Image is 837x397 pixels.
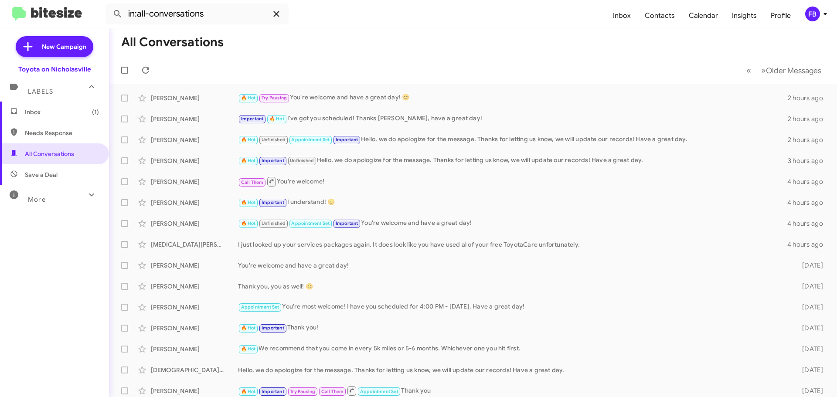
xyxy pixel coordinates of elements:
[241,389,256,394] span: 🔥 Hot
[241,137,256,143] span: 🔥 Hot
[241,158,256,163] span: 🔥 Hot
[241,95,256,101] span: 🔥 Hot
[25,170,58,179] span: Save a Deal
[788,136,830,144] div: 2 hours ago
[291,137,330,143] span: Appointment Set
[25,129,99,137] span: Needs Response
[321,389,344,394] span: Call Them
[766,66,821,75] span: Older Messages
[238,344,788,354] div: We recommend that you come in every 5k miles or 5-6 months. Whichever one you hit first.
[42,42,86,51] span: New Campaign
[151,366,238,374] div: [DEMOGRAPHIC_DATA][PERSON_NAME]
[787,240,830,249] div: 4 hours ago
[262,389,284,394] span: Important
[741,61,756,79] button: Previous
[682,3,725,28] a: Calendar
[290,389,315,394] span: Try Pausing
[805,7,820,21] div: FB
[788,366,830,374] div: [DATE]
[262,158,284,163] span: Important
[788,387,830,395] div: [DATE]
[788,115,830,123] div: 2 hours ago
[241,304,279,310] span: Appointment Set
[238,93,788,103] div: You're welcome and have a great day! 😊
[336,137,358,143] span: Important
[238,197,787,207] div: I understand! 😊
[787,219,830,228] div: 4 hours ago
[788,94,830,102] div: 2 hours ago
[756,61,827,79] button: Next
[151,240,238,249] div: [MEDICAL_DATA][PERSON_NAME]
[105,3,289,24] input: Search
[238,282,788,291] div: Thank you, you as well! 😊
[238,302,788,312] div: You're most welcome! I have you scheduled for 4:00 PM - [DATE]. Have a great day!
[151,261,238,270] div: [PERSON_NAME]
[788,261,830,270] div: [DATE]
[788,324,830,333] div: [DATE]
[761,65,766,76] span: »
[788,345,830,353] div: [DATE]
[241,116,264,122] span: Important
[151,219,238,228] div: [PERSON_NAME]
[241,346,256,352] span: 🔥 Hot
[238,366,788,374] div: Hello, we do apologize for the message. Thanks for letting us know, we will update our records! H...
[788,282,830,291] div: [DATE]
[238,385,788,396] div: Thank you
[151,345,238,353] div: [PERSON_NAME]
[25,108,99,116] span: Inbox
[746,65,751,76] span: «
[92,108,99,116] span: (1)
[262,200,284,205] span: Important
[262,325,284,331] span: Important
[151,324,238,333] div: [PERSON_NAME]
[151,136,238,144] div: [PERSON_NAME]
[28,88,53,95] span: Labels
[121,35,224,49] h1: All Conversations
[238,261,788,270] div: You're welcome and have a great day!
[151,115,238,123] div: [PERSON_NAME]
[241,200,256,205] span: 🔥 Hot
[360,389,398,394] span: Appointment Set
[269,116,284,122] span: 🔥 Hot
[241,180,264,185] span: Call Them
[606,3,638,28] a: Inbox
[336,221,358,226] span: Important
[238,114,788,124] div: I've got you scheduled! Thanks [PERSON_NAME], have a great day!
[151,156,238,165] div: [PERSON_NAME]
[238,176,787,187] div: You're welcome!
[262,137,286,143] span: Unfinished
[638,3,682,28] a: Contacts
[291,221,330,226] span: Appointment Set
[25,149,74,158] span: All Conversations
[151,303,238,312] div: [PERSON_NAME]
[151,282,238,291] div: [PERSON_NAME]
[764,3,798,28] a: Profile
[238,135,788,145] div: Hello, we do apologize for the message. Thanks for letting us know, we will update our records! H...
[742,61,827,79] nav: Page navigation example
[16,36,93,57] a: New Campaign
[151,177,238,186] div: [PERSON_NAME]
[241,221,256,226] span: 🔥 Hot
[28,196,46,204] span: More
[788,156,830,165] div: 3 hours ago
[238,218,787,228] div: You're welcome and have a great day!
[238,156,788,166] div: Hello, we do apologize for the message. Thanks for letting us know, we will update our records! H...
[788,303,830,312] div: [DATE]
[787,177,830,186] div: 4 hours ago
[241,325,256,331] span: 🔥 Hot
[18,65,91,74] div: Toyota on Nicholasville
[262,221,286,226] span: Unfinished
[238,240,787,249] div: I just looked up your services packages again. It does look like you have used al of your free To...
[290,158,314,163] span: Unfinished
[262,95,287,101] span: Try Pausing
[151,198,238,207] div: [PERSON_NAME]
[725,3,764,28] a: Insights
[151,387,238,395] div: [PERSON_NAME]
[151,94,238,102] div: [PERSON_NAME]
[238,323,788,333] div: Thank you!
